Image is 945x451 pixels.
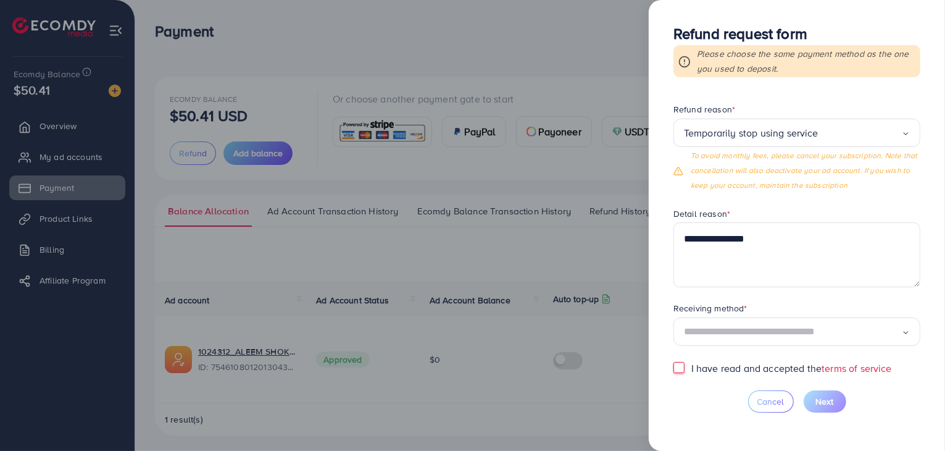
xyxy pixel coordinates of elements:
[691,361,892,376] label: I have read and accepted the
[673,208,730,220] label: Detail reason
[893,395,936,442] iframe: Chat
[673,103,735,116] label: Refund reason
[691,148,920,193] p: To avoid monthly fees, please cancel your subscription. Note that cancellation will also deactiva...
[684,322,902,342] input: Search for option
[697,46,915,76] p: Please choose the same payment method as the one you used to deposit.
[816,395,834,408] span: Next
[748,390,794,413] button: Cancel
[818,124,902,143] input: Search for option
[757,395,785,408] span: Cancel
[684,124,818,143] span: Temporarily stop using service
[673,318,920,347] div: Search for option
[804,390,846,413] button: Next
[673,302,747,314] label: Receiving method
[822,361,892,375] a: terms of service
[673,25,920,43] h3: Refund request form
[673,119,920,148] div: Search for option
